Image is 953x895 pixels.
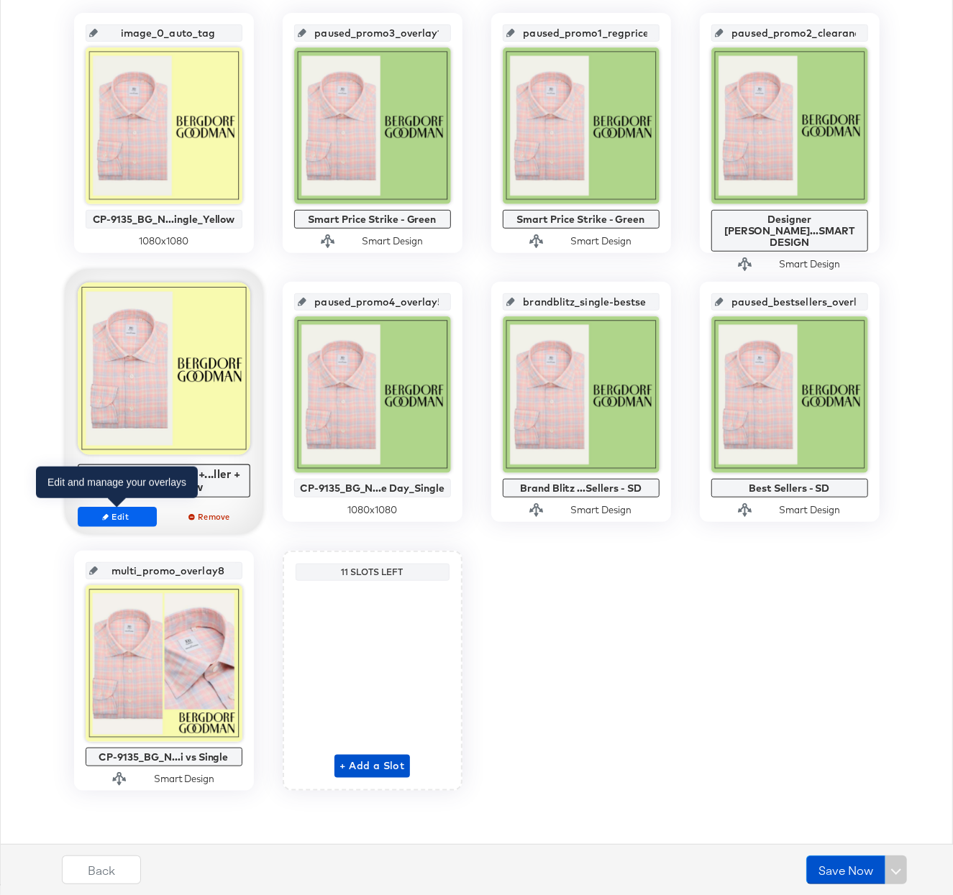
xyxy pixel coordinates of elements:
[89,751,239,763] div: CP-9135_BG_N...i vs Single
[294,503,451,517] div: 1080 x 1080
[334,755,411,778] button: + Add a Slot
[715,482,865,494] div: Best Sellers - SD
[86,234,242,248] div: 1080 x 1080
[780,257,841,271] div: Smart Design
[506,482,656,494] div: Brand Blitz ...Sellers - SD
[89,214,239,225] div: CP-9135_BG_N...ingle_Yellow
[780,503,841,517] div: Smart Design
[571,234,632,248] div: Smart Design
[340,757,405,775] span: + Add a Slot
[62,855,141,884] button: Back
[154,772,215,786] div: Smart Design
[362,234,424,248] div: Smart Design
[81,468,246,493] div: Price Strike + Promo +...ller + Single - Yellow
[298,214,447,225] div: Smart Price Strike - Green
[177,511,243,522] span: Remove
[806,855,885,884] button: Save Now
[78,507,157,527] button: Edit
[298,482,447,494] div: CP-9135_BG_N...e Day_Single
[571,503,632,517] div: Smart Design
[170,507,250,527] button: Remove
[715,214,865,248] div: Designer [PERSON_NAME]...SMART DESIGN
[506,214,656,225] div: Smart Price Strike - Green
[83,511,150,522] span: Edit
[299,566,446,578] div: 11 Slots Left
